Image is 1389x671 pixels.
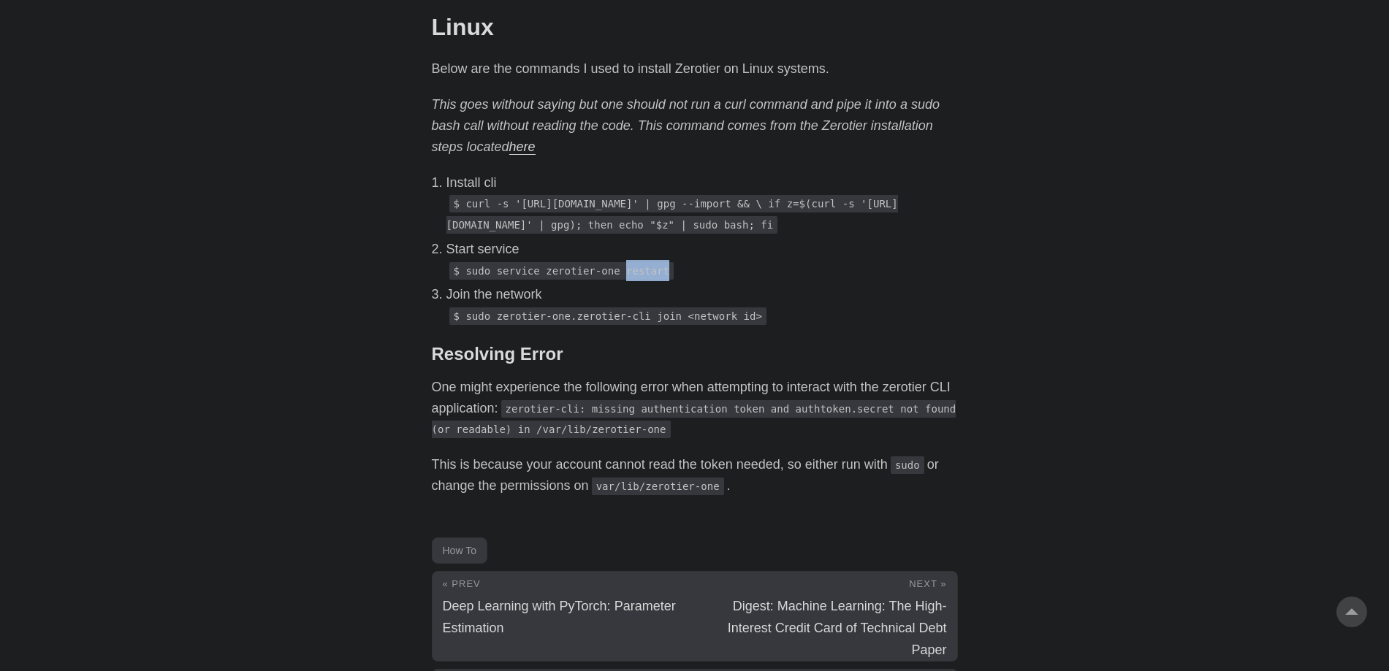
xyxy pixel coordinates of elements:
[433,572,695,661] a: « Prev Deep Learning with PyTorch: Parameter Estimation
[446,172,958,193] p: Install cli
[432,377,958,440] p: One might experience the following error when attempting to interact with the zerotier CLI applic...
[432,13,958,41] h2: Linux
[446,284,958,305] p: Join the network
[446,239,958,260] p: Start service
[432,97,940,154] em: This goes without saying but one should not run a curl command and pipe it into a sudo bash call ...
[891,456,924,474] code: sudo
[432,454,958,496] p: This is because your account cannot read the token needed, so either run with or change the permi...
[1336,597,1367,627] a: go to top
[728,599,947,657] span: Digest: Machine Learning: The High-Interest Credit Card of Technical Debt Paper
[443,599,676,635] span: Deep Learning with PyTorch: Parameter Estimation
[449,307,766,325] code: $ sudo zerotier-one.zerotier-cli join <network id>
[592,478,724,495] code: var/lib/zerotier-one
[432,344,958,365] h3: Resolving Error
[432,537,487,564] a: How To
[509,139,536,154] a: here
[446,195,898,234] code: $ curl -s '[URL][DOMAIN_NAME]' | gpg --import && \ if z=$(curl -s '[URL][DOMAIN_NAME]' | gpg); th...
[449,262,674,280] code: $ sudo service zerotier-one restart
[443,578,481,589] span: « Prev
[432,400,956,439] code: zerotier-cli: missing authentication token and authtoken.secret not found (or readable) in /var/l...
[432,58,958,80] p: Below are the commands I used to install Zerotier on Linux systems.
[909,578,946,589] span: Next »
[695,572,957,661] a: Next » Digest: Machine Learning: The High-Interest Credit Card of Technical Debt Paper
